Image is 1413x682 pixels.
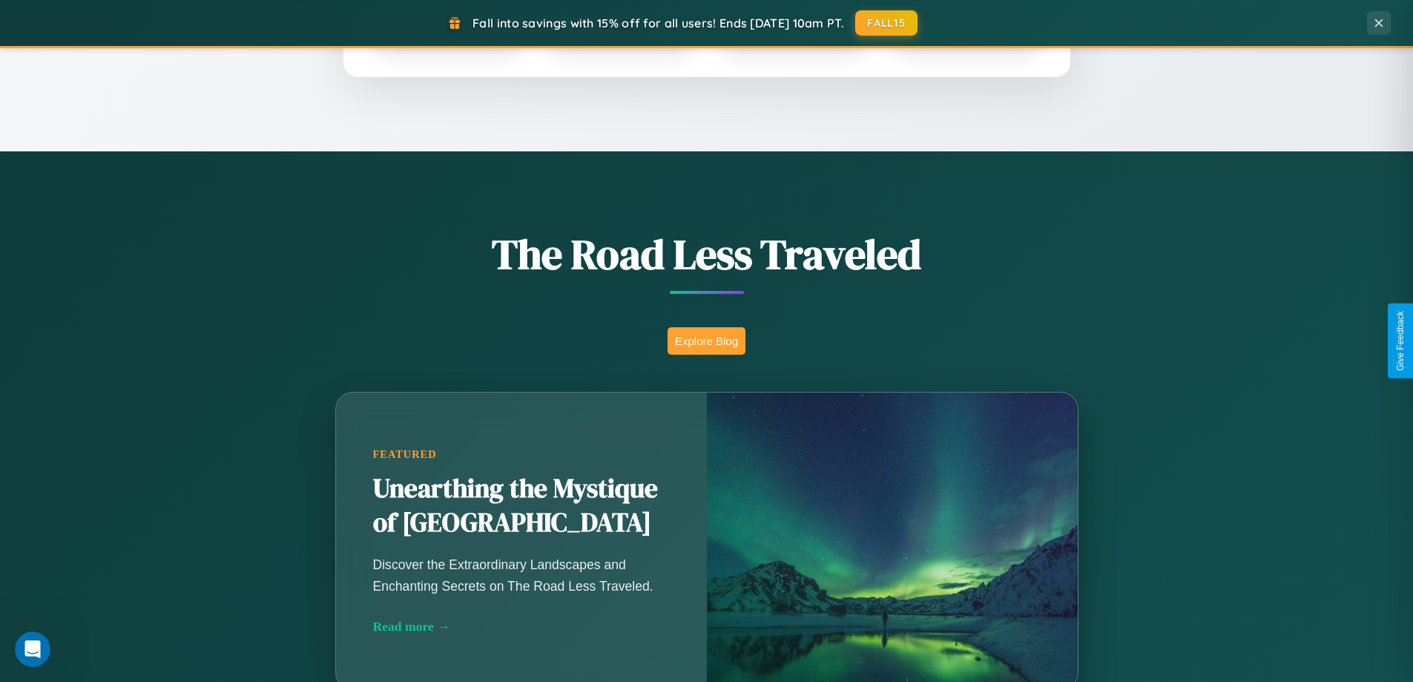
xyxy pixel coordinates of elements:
iframe: Intercom live chat [15,632,50,667]
button: FALL15 [855,10,918,36]
h1: The Road Less Traveled [262,226,1152,283]
span: Fall into savings with 15% off for all users! Ends [DATE] 10am PT. [472,16,844,30]
div: Read more → [373,619,670,635]
p: Discover the Extraordinary Landscapes and Enchanting Secrets on The Road Less Traveled. [373,554,670,596]
div: Give Feedback [1395,311,1406,371]
h2: Unearthing the Mystique of [GEOGRAPHIC_DATA] [373,472,670,540]
button: Explore Blog [668,327,745,355]
div: Featured [373,448,670,461]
